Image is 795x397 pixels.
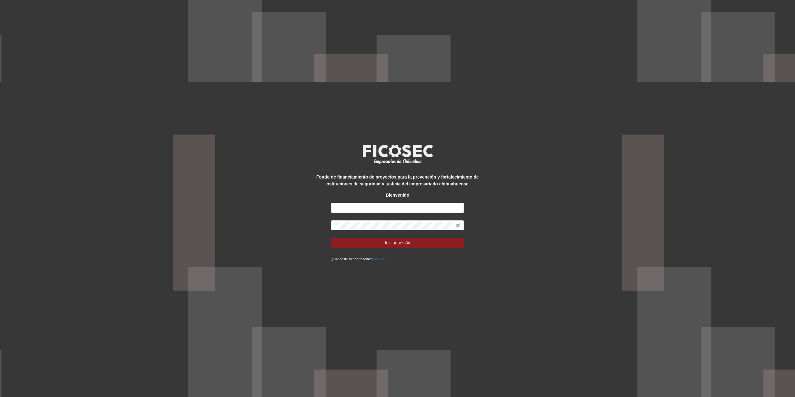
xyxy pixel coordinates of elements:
strong: Fondo de financiamiento de proyectos para la prevención y fortalecimiento de instituciones de seg... [316,174,478,186]
a: Click aqui [372,257,387,261]
strong: Bienvenido [386,193,409,198]
img: logo [359,143,437,166]
small: ¿Olvidaste tu contraseña? [331,257,387,261]
span: Iniciar sesión [385,239,410,246]
button: Iniciar sesión [331,238,464,248]
span: eye-invisible [456,223,460,228]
